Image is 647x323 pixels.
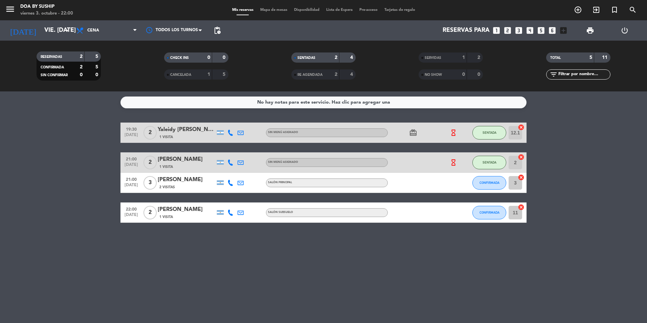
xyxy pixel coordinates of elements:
strong: 2 [80,54,83,59]
i: cancel [518,204,525,211]
span: 2 [143,206,157,219]
span: Salón Subsuelo [268,211,293,214]
span: Disponibilidad [291,8,323,12]
i: hourglass_empty [450,159,457,166]
span: SENTADAS [297,56,315,60]
i: cancel [518,174,525,181]
strong: 1 [207,72,210,77]
span: SENTADA [483,160,496,164]
span: Mapa de mesas [257,8,291,12]
div: [PERSON_NAME] [158,205,215,214]
div: [PERSON_NAME] [158,155,215,164]
i: [DATE] [5,23,41,38]
span: Sin menú asignado [268,131,298,134]
span: CONFIRMADA [479,181,499,185]
span: 2 [143,156,157,169]
span: 1 Visita [159,164,173,170]
strong: 11 [602,55,609,60]
span: 22:00 [123,205,140,213]
span: SERVIDAS [425,56,441,60]
i: looks_5 [537,26,545,35]
span: 2 [143,126,157,139]
strong: 0 [80,72,83,77]
span: Tarjetas de regalo [381,8,419,12]
span: Pre-acceso [356,8,381,12]
span: Cena [87,28,99,33]
span: CANCELADA [170,73,191,77]
button: SENTADA [472,156,506,169]
span: Salón Principal [268,181,292,184]
span: Lista de Espera [323,8,356,12]
strong: 0 [223,55,227,60]
span: Sin menú asignado [268,161,298,164]
span: 2 Visitas [159,185,175,190]
span: TOTAL [550,56,561,60]
span: pending_actions [213,26,221,35]
span: [DATE] [123,213,140,220]
button: menu [5,4,15,17]
i: power_settings_new [621,26,629,35]
span: [DATE] [123,183,140,191]
i: card_giftcard [409,129,417,137]
button: CONFIRMADA [472,176,506,190]
i: looks_two [503,26,512,35]
button: CONFIRMADA [472,206,506,219]
i: hourglass_empty [450,129,457,136]
input: Filtrar por nombre... [558,71,610,78]
strong: 4 [350,72,354,77]
span: 1 Visita [159,214,173,220]
span: 21:00 [123,175,140,183]
strong: 0 [207,55,210,60]
span: [DATE] [123,163,140,170]
strong: 2 [335,72,337,77]
i: exit_to_app [592,6,600,14]
span: RESERVADAS [41,55,62,59]
i: add_box [559,26,568,35]
span: CONFIRMADA [479,211,499,214]
strong: 5 [223,72,227,77]
div: DOA by SUSHIP [20,3,73,10]
strong: 0 [462,72,465,77]
div: Yaleidy [PERSON_NAME] [158,125,215,134]
strong: 4 [350,55,354,60]
span: 3 [143,176,157,190]
span: 1 Visita [159,134,173,140]
strong: 2 [477,55,482,60]
span: RE AGENDADA [297,73,322,77]
span: SENTADA [483,131,496,134]
strong: 5 [589,55,592,60]
i: filter_list [550,70,558,79]
strong: 0 [95,72,99,77]
i: turned_in_not [610,6,619,14]
span: SIN CONFIRMAR [41,73,68,77]
i: menu [5,4,15,14]
i: looks_6 [548,26,557,35]
strong: 1 [462,55,465,60]
div: LOG OUT [607,20,642,41]
strong: 2 [80,65,83,69]
span: NO SHOW [425,73,442,77]
i: looks_one [492,26,501,35]
strong: 5 [95,65,99,69]
span: [DATE] [123,133,140,141]
span: Mis reservas [229,8,257,12]
div: viernes 3. octubre - 22:00 [20,10,73,17]
i: looks_3 [514,26,523,35]
div: No hay notas para este servicio. Haz clic para agregar una [257,99,390,106]
strong: 2 [335,55,337,60]
button: SENTADA [472,126,506,139]
span: 21:00 [123,155,140,163]
i: add_circle_outline [574,6,582,14]
span: 19:30 [123,125,140,133]
i: arrow_drop_down [63,26,71,35]
i: cancel [518,124,525,131]
span: print [586,26,594,35]
i: search [629,6,637,14]
strong: 5 [95,54,99,59]
span: CHECK INS [170,56,189,60]
i: looks_4 [526,26,534,35]
span: Reservas para [443,27,490,34]
span: CONFIRMADA [41,66,64,69]
div: [PERSON_NAME] [158,175,215,184]
i: cancel [518,154,525,160]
